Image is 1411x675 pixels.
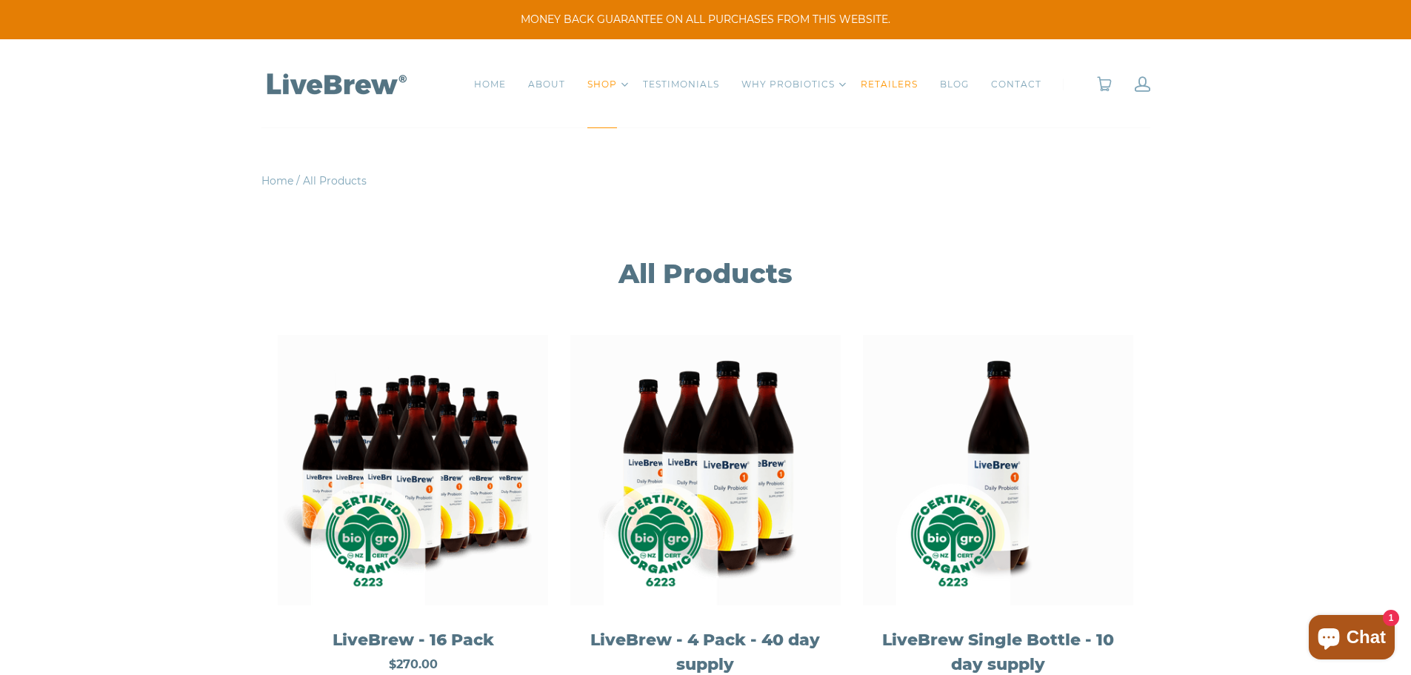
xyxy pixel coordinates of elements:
[940,77,969,92] a: BLOG
[1304,615,1399,663] inbox-online-store-chat: Shopify online store chat
[303,174,367,187] span: All Products
[741,77,835,92] a: WHY PROBIOTICS
[474,77,506,92] a: HOME
[261,70,410,96] img: LiveBrew
[289,628,537,652] div: LiveBrew - 16 Pack
[296,174,300,187] span: /
[528,77,565,92] a: ABOUT
[587,77,617,92] a: SHOP
[278,335,548,605] img: LiveBrew - 16 Pack
[278,256,1133,290] h1: All Products
[261,174,293,187] a: Home
[570,335,841,605] img: LiveBrew - 4 Pack - 40 day supply
[643,77,719,92] a: TESTIMONIALS
[861,77,918,92] a: RETAILERS
[389,657,438,671] span: $270.00
[863,335,1133,605] img: LiveBrew Single Bottle - 10 day supply
[22,12,1389,27] span: MONEY BACK GUARANTEE ON ALL PURCHASES FROM THIS WEBSITE.
[991,77,1041,92] a: CONTACT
